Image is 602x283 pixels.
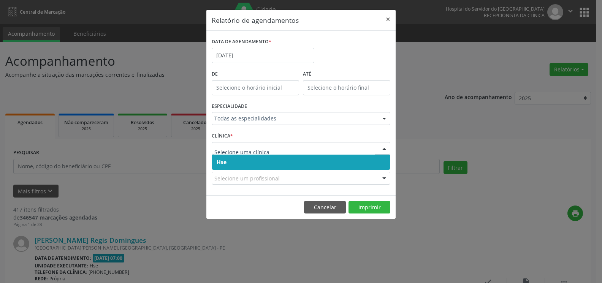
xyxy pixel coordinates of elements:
[212,48,314,63] input: Selecione uma data ou intervalo
[212,36,271,48] label: DATA DE AGENDAMENTO
[303,80,390,95] input: Selecione o horário final
[212,101,247,112] label: ESPECIALIDADE
[214,174,280,182] span: Selecione um profissional
[214,115,375,122] span: Todas as especialidades
[212,130,233,142] label: CLÍNICA
[217,158,227,166] span: Hse
[349,201,390,214] button: Imprimir
[304,201,346,214] button: Cancelar
[212,68,299,80] label: De
[303,68,390,80] label: ATÉ
[212,80,299,95] input: Selecione o horário inicial
[380,10,396,28] button: Close
[214,145,375,160] input: Selecione uma clínica
[212,15,299,25] h5: Relatório de agendamentos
